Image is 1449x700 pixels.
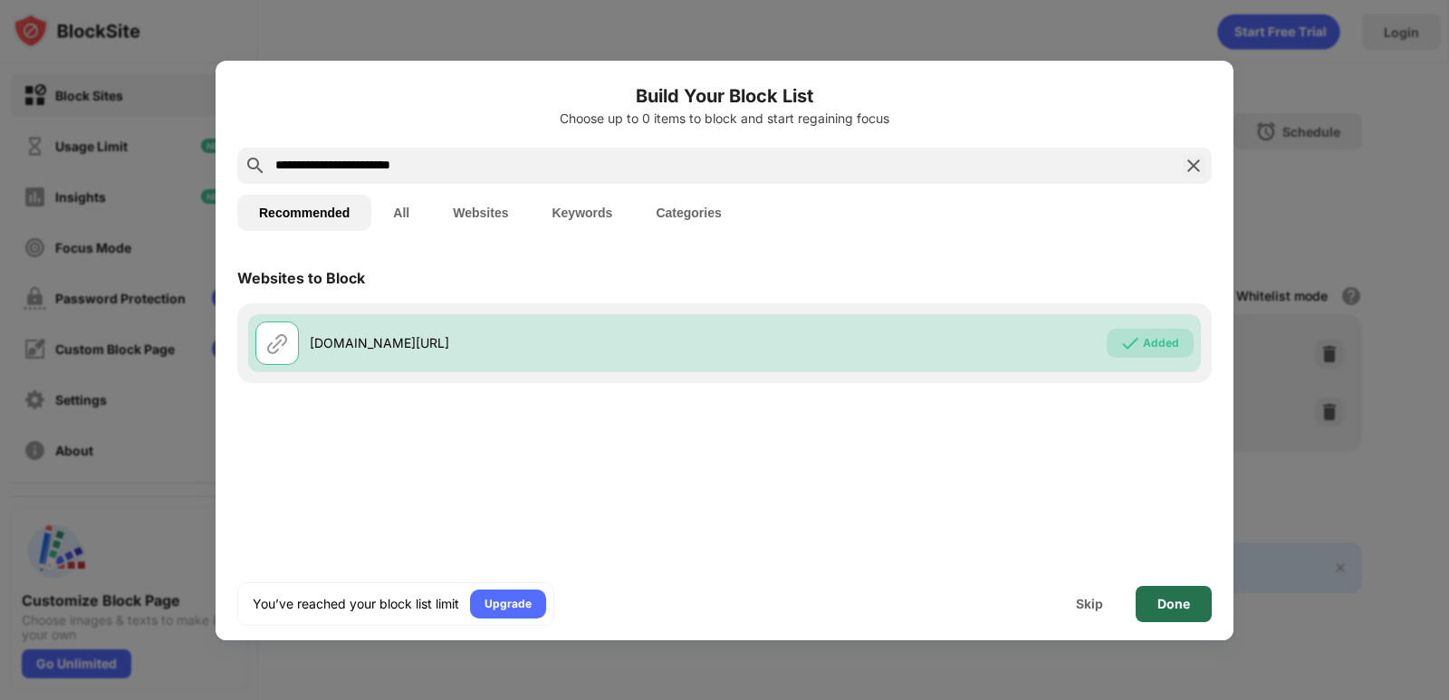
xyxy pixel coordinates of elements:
[237,82,1212,110] h6: Build Your Block List
[253,595,459,613] div: You’ve reached your block list limit
[266,332,288,354] img: url.svg
[237,269,365,287] div: Websites to Block
[634,195,743,231] button: Categories
[245,155,266,177] img: search.svg
[1076,597,1103,611] div: Skip
[1183,155,1204,177] img: search-close
[530,195,634,231] button: Keywords
[431,195,530,231] button: Websites
[1143,334,1179,352] div: Added
[485,595,532,613] div: Upgrade
[371,195,431,231] button: All
[310,333,724,352] div: [DOMAIN_NAME][URL]
[237,111,1212,126] div: Choose up to 0 items to block and start regaining focus
[237,195,371,231] button: Recommended
[1157,597,1190,611] div: Done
